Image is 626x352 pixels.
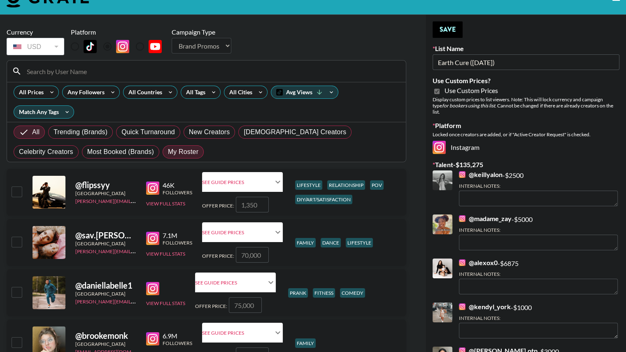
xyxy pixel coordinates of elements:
[295,195,352,204] div: diy/art/satisfaction
[459,227,618,233] div: Internal Notes:
[321,238,341,247] div: dance
[87,147,154,157] span: Most Booked (Brands)
[459,259,465,266] img: Instagram
[189,127,230,137] span: New Creators
[163,231,192,240] div: 7.1M
[163,189,192,196] div: Followers
[163,340,192,346] div: Followers
[442,103,495,109] em: for bookers using this list
[202,253,234,259] span: Offer Price:
[7,36,64,57] div: Currency is locked to USD
[8,40,63,54] div: USD
[14,106,74,118] div: Match Any Tags
[22,65,401,78] input: Search by User Name
[202,222,283,242] div: See Guide Prices
[195,273,276,292] div: See Guide Prices
[75,331,136,341] div: @ brookemonk
[146,300,185,306] button: View Full Stats
[19,147,73,157] span: Celebrity Creators
[459,170,618,206] div: - $ 2500
[123,86,164,98] div: All Countries
[433,141,446,154] img: Instagram
[146,332,159,345] img: Instagram
[229,297,262,313] input: 75,000
[71,38,168,55] div: List locked to Instagram.
[433,161,619,169] label: Talent - $ 135,275
[459,259,498,267] a: @alexox0
[75,341,136,347] div: [GEOGRAPHIC_DATA]
[75,196,197,204] a: [PERSON_NAME][EMAIL_ADDRESS][DOMAIN_NAME]
[433,131,619,138] div: Locked once creators are added, or if "Active Creator Request" is checked.
[295,238,316,247] div: family
[32,127,40,137] span: All
[459,214,618,250] div: - $ 5000
[202,203,234,209] span: Offer Price:
[295,338,316,348] div: family
[14,86,45,98] div: All Prices
[75,240,136,247] div: [GEOGRAPHIC_DATA]
[63,86,106,98] div: Any Followers
[84,40,97,53] img: TikTok
[444,86,498,95] span: Use Custom Prices
[7,28,64,36] div: Currency
[459,170,503,179] a: @keillyalon
[121,127,175,137] span: Quick Turnaround
[459,271,618,277] div: Internal Notes:
[163,332,192,340] div: 6.9M
[370,180,384,190] div: pov
[459,303,618,338] div: - $ 1000
[224,86,254,98] div: All Cities
[146,232,159,245] img: Instagram
[146,251,185,257] button: View Full Stats
[163,240,192,246] div: Followers
[202,172,283,192] div: See Guide Prices
[146,200,185,207] button: View Full Stats
[459,315,618,321] div: Internal Notes:
[75,291,136,297] div: [GEOGRAPHIC_DATA]
[459,183,618,189] div: Internal Notes:
[163,181,192,189] div: 46K
[459,303,465,310] img: Instagram
[202,330,273,336] div: See Guide Prices
[271,86,338,98] div: Avg Views
[327,180,365,190] div: relationship
[146,282,159,295] img: Instagram
[75,230,136,240] div: @ sav.[PERSON_NAME]
[313,288,335,298] div: fitness
[433,21,463,38] button: Save
[75,247,197,254] a: [PERSON_NAME][EMAIL_ADDRESS][DOMAIN_NAME]
[236,247,269,263] input: 70,000
[459,303,511,311] a: @kendyl_york
[202,323,283,343] div: See Guide Prices
[202,229,273,235] div: See Guide Prices
[346,238,373,247] div: lifestyle
[202,179,273,185] div: See Guide Prices
[459,215,465,222] img: Instagram
[459,214,512,223] a: @madame_zay
[195,280,266,286] div: See Guide Prices
[340,288,365,298] div: comedy
[54,127,107,137] span: Trending (Brands)
[75,280,136,291] div: @ daniellabelle1
[433,77,619,85] label: Use Custom Prices?
[459,259,618,294] div: - $ 6875
[459,171,465,178] img: Instagram
[433,44,619,53] label: List Name
[288,288,308,298] div: prank
[149,40,162,53] img: YouTube
[195,303,227,309] span: Offer Price:
[433,96,619,115] div: Display custom prices to list viewers. Note: This will lock currency and campaign type . Cannot b...
[172,28,231,36] div: Campaign Type
[146,182,159,195] img: Instagram
[433,121,619,130] label: Platform
[295,180,322,190] div: lifestyle
[75,180,136,190] div: @ flipssyy
[71,28,168,36] div: Platform
[244,127,346,137] span: [DEMOGRAPHIC_DATA] Creators
[236,197,269,212] input: 1,350
[75,297,197,305] a: [PERSON_NAME][EMAIL_ADDRESS][DOMAIN_NAME]
[75,190,136,196] div: [GEOGRAPHIC_DATA]
[433,141,619,154] div: Instagram
[181,86,207,98] div: All Tags
[116,40,129,53] img: Instagram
